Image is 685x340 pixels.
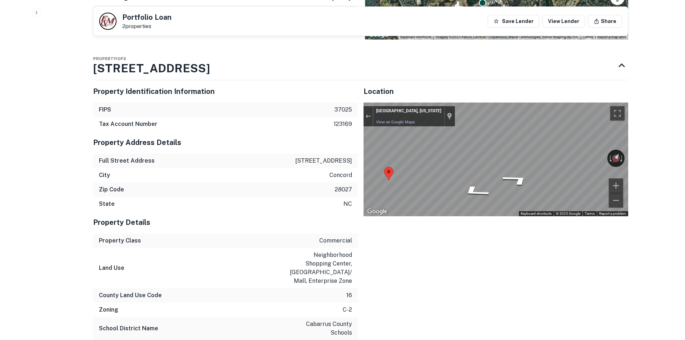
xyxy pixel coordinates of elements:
span: © 2025 Google [556,212,580,216]
h6: FIPS [99,105,111,114]
p: concord [329,171,352,180]
h5: Property Details [93,217,358,228]
div: Street View [364,103,628,216]
p: 28027 [335,185,352,194]
p: commercial [319,236,352,245]
button: Keyboard shortcuts [521,211,552,216]
button: Toggle fullscreen view [610,106,625,121]
button: Share [588,15,622,28]
button: Zoom in [609,178,623,193]
a: Show location on map [447,112,452,120]
p: 123169 [334,120,352,128]
p: nc [343,200,352,208]
a: View on Google Maps [376,120,415,124]
a: Report a problem [599,212,626,216]
h6: City [99,171,110,180]
h6: Tax Account Number [99,120,157,128]
div: Property1of2[STREET_ADDRESS] [93,51,628,80]
button: Reset the view [608,149,624,167]
p: [STREET_ADDRESS] [295,157,352,165]
p: 16 [346,291,352,300]
img: Google [365,207,389,216]
p: 37025 [334,105,352,114]
h6: Full Street Address [99,157,155,165]
h6: County Land Use Code [99,291,162,300]
p: 2 properties [122,23,172,30]
h5: Portfolio Loan [122,14,172,21]
h6: Zip Code [99,185,124,194]
div: [GEOGRAPHIC_DATA], [US_STATE] [376,108,441,114]
h6: State [99,200,115,208]
button: Rotate clockwise [620,150,625,167]
span: Imagery ©2025 Airbus, Landsat / Copernicus, Maxar Technologies, Vexcel Imaging US, Inc. [435,35,579,39]
h6: Land Use [99,264,124,272]
button: Rotate counterclockwise [607,150,612,167]
p: cabarrus county schools [287,320,352,337]
h6: Zoning [99,305,118,314]
a: Terms (opens in new tab) [583,35,593,39]
span: Property 1 of 2 [93,56,126,61]
div: Map [364,103,628,216]
h3: [STREET_ADDRESS] [93,60,210,77]
button: Zoom out [609,193,623,208]
button: Save Lender [488,15,539,28]
path: Go North [449,182,501,201]
button: Exit the Street View [364,111,373,121]
h6: Property Class [99,236,141,245]
a: Terms (opens in new tab) [585,212,595,216]
iframe: Chat Widget [649,282,685,317]
a: Open this area in Google Maps (opens a new window) [365,207,389,216]
h5: Location [364,86,628,97]
h5: Property Identification Information [93,86,358,97]
h6: School District Name [99,324,158,333]
p: neighborhood shopping center, [GEOGRAPHIC_DATA]/mall, enterprise zone [287,251,352,285]
a: Report a map error [597,35,626,39]
path: Go South [490,171,543,189]
h5: Property Address Details [93,137,358,148]
button: Keyboard shortcuts [400,35,431,40]
p: c-2 [343,305,352,314]
a: View Lender [542,15,585,28]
